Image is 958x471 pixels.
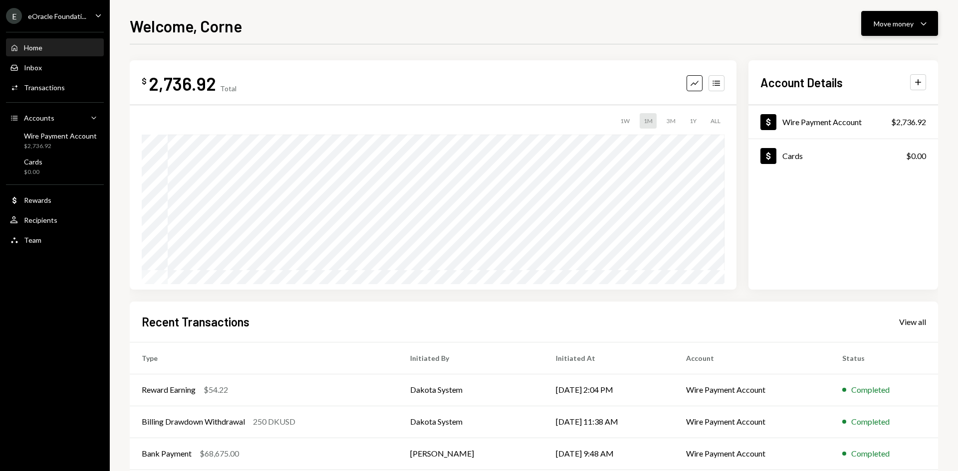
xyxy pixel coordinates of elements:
[6,8,22,24] div: E
[253,416,295,428] div: 250 DKUSD
[674,374,830,406] td: Wire Payment Account
[6,231,104,249] a: Team
[149,72,216,95] div: 2,736.92
[707,113,724,129] div: ALL
[782,151,803,160] div: Cards
[142,416,245,428] div: Billing Drawdown Withdrawal
[398,342,544,374] th: Initiated By
[24,236,41,244] div: Team
[544,406,674,438] td: [DATE] 11:38 AM
[6,38,104,56] a: Home
[24,114,54,122] div: Accounts
[851,448,890,460] div: Completed
[142,314,249,330] h2: Recent Transactions
[674,438,830,470] td: Wire Payment Account
[906,150,926,162] div: $0.00
[24,43,42,52] div: Home
[663,113,680,129] div: 3M
[220,84,237,93] div: Total
[398,438,544,470] td: [PERSON_NAME]
[851,384,890,396] div: Completed
[899,317,926,327] div: View all
[398,374,544,406] td: Dakota System
[24,142,97,151] div: $2,736.92
[6,129,104,153] a: Wire Payment Account$2,736.92
[899,316,926,327] a: View all
[544,438,674,470] td: [DATE] 9:48 AM
[200,448,239,460] div: $68,675.00
[24,157,42,166] div: Cards
[24,196,51,204] div: Rewards
[851,416,890,428] div: Completed
[891,116,926,128] div: $2,736.92
[398,406,544,438] td: Dakota System
[760,74,843,91] h2: Account Details
[24,83,65,92] div: Transactions
[6,58,104,76] a: Inbox
[130,16,242,36] h1: Welcome, Corne
[544,374,674,406] td: [DATE] 2:04 PM
[24,132,97,140] div: Wire Payment Account
[24,216,57,224] div: Recipients
[640,113,657,129] div: 1M
[874,18,914,29] div: Move money
[204,384,228,396] div: $54.22
[6,211,104,229] a: Recipients
[674,342,830,374] th: Account
[6,191,104,209] a: Rewards
[142,448,192,460] div: Bank Payment
[130,342,398,374] th: Type
[24,168,42,176] div: $0.00
[6,155,104,178] a: Cards$0.00
[28,12,86,20] div: eOracle Foundati...
[142,384,196,396] div: Reward Earning
[6,78,104,96] a: Transactions
[830,342,938,374] th: Status
[6,109,104,127] a: Accounts
[142,76,147,86] div: $
[24,63,42,72] div: Inbox
[748,139,938,172] a: Cards$0.00
[616,113,634,129] div: 1W
[782,117,862,127] div: Wire Payment Account
[674,406,830,438] td: Wire Payment Account
[748,105,938,139] a: Wire Payment Account$2,736.92
[544,342,674,374] th: Initiated At
[861,11,938,36] button: Move money
[686,113,701,129] div: 1Y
